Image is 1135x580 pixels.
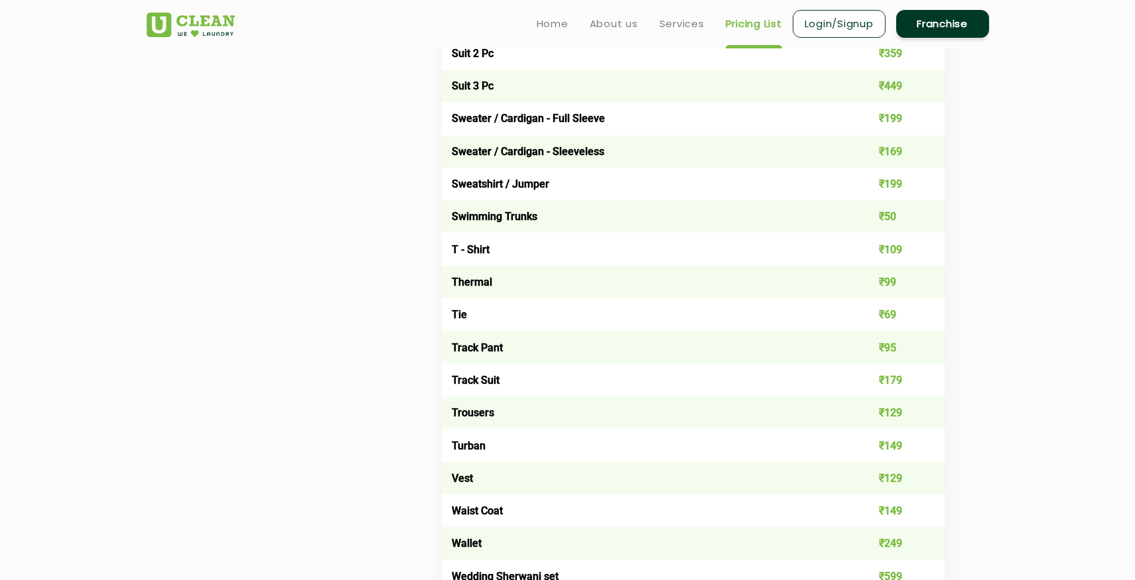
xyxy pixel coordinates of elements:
td: ₹129 [844,396,945,429]
td: Trousers [442,396,844,429]
td: ₹249 [844,527,945,559]
td: Suit 2 Pc [442,37,844,70]
td: ₹169 [844,135,945,168]
td: ₹129 [844,462,945,494]
td: ₹359 [844,37,945,70]
td: Track Pant [442,331,844,363]
td: Swimming Trunks [442,200,844,233]
td: Thermal [442,266,844,298]
td: ₹199 [844,102,945,135]
td: Sweater / Cardigan - Sleeveless [442,135,844,168]
a: Login/Signup [793,10,886,38]
td: ₹199 [844,168,945,200]
td: ₹69 [844,298,945,331]
td: Turban [442,429,844,461]
td: ₹109 [844,233,945,265]
td: ₹149 [844,429,945,461]
td: ₹179 [844,364,945,396]
td: ₹449 [844,70,945,102]
td: Wallet [442,527,844,559]
a: Home [537,16,568,32]
td: ₹95 [844,331,945,363]
img: UClean Laundry and Dry Cleaning [147,13,235,37]
td: Sweatshirt / Jumper [442,168,844,200]
td: Sweater / Cardigan - Full Sleeve [442,102,844,135]
a: About us [590,16,638,32]
a: Pricing List [726,16,782,32]
td: ₹149 [844,494,945,527]
td: ₹50 [844,200,945,233]
td: Vest [442,462,844,494]
td: Suit 3 Pc [442,70,844,102]
td: Waist Coat [442,494,844,527]
td: ₹99 [844,266,945,298]
td: Track Suit [442,364,844,396]
td: Tie [442,298,844,331]
td: T - Shirt [442,233,844,265]
a: Services [659,16,704,32]
a: Franchise [896,10,989,38]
